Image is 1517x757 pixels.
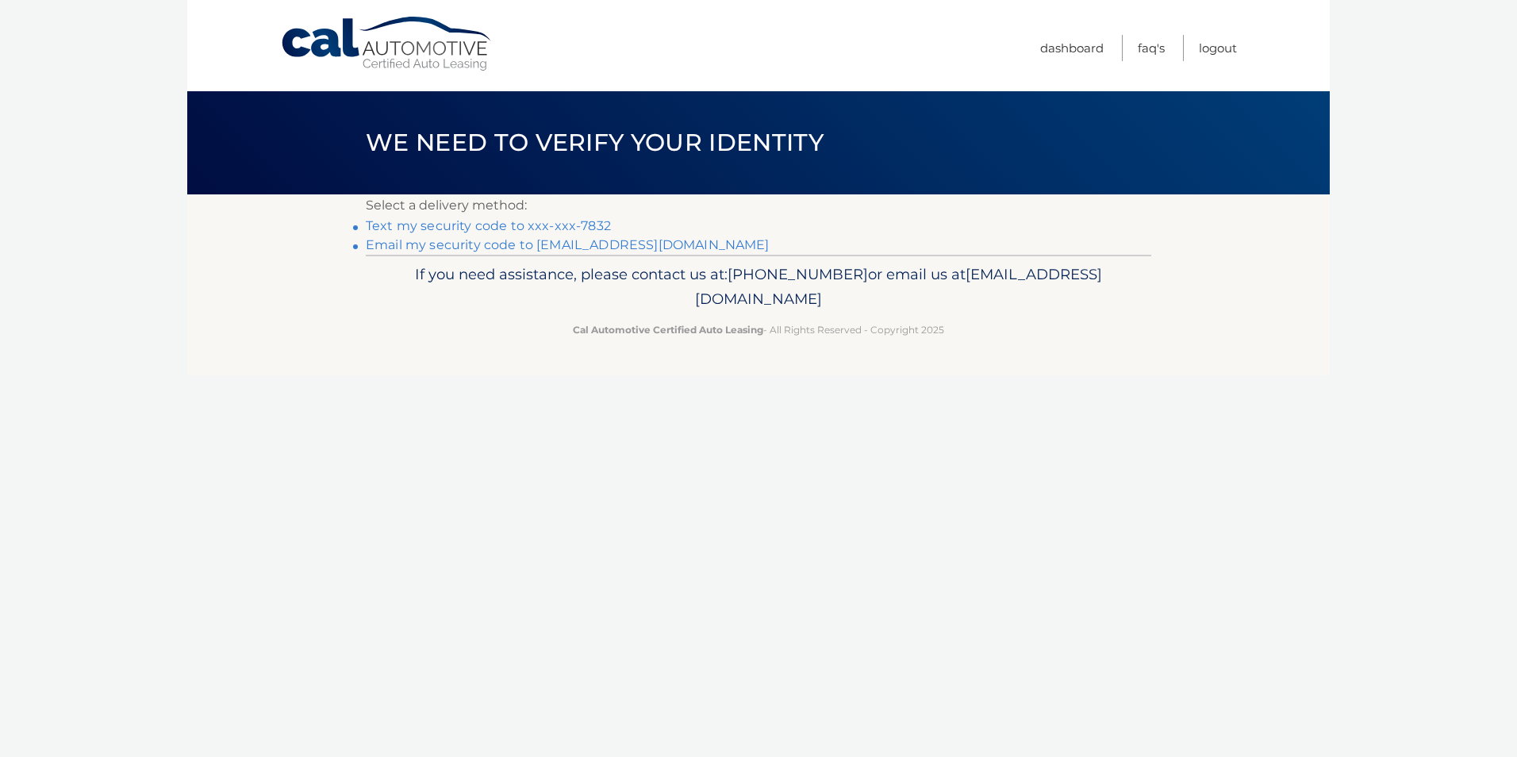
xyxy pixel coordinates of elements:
[376,262,1141,313] p: If you need assistance, please contact us at: or email us at
[366,128,824,157] span: We need to verify your identity
[366,237,770,252] a: Email my security code to [EMAIL_ADDRESS][DOMAIN_NAME]
[366,218,611,233] a: Text my security code to xxx-xxx-7832
[366,194,1151,217] p: Select a delivery method:
[1138,35,1165,61] a: FAQ's
[1040,35,1104,61] a: Dashboard
[573,324,763,336] strong: Cal Automotive Certified Auto Leasing
[1199,35,1237,61] a: Logout
[376,321,1141,338] p: - All Rights Reserved - Copyright 2025
[280,16,494,72] a: Cal Automotive
[728,265,868,283] span: [PHONE_NUMBER]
